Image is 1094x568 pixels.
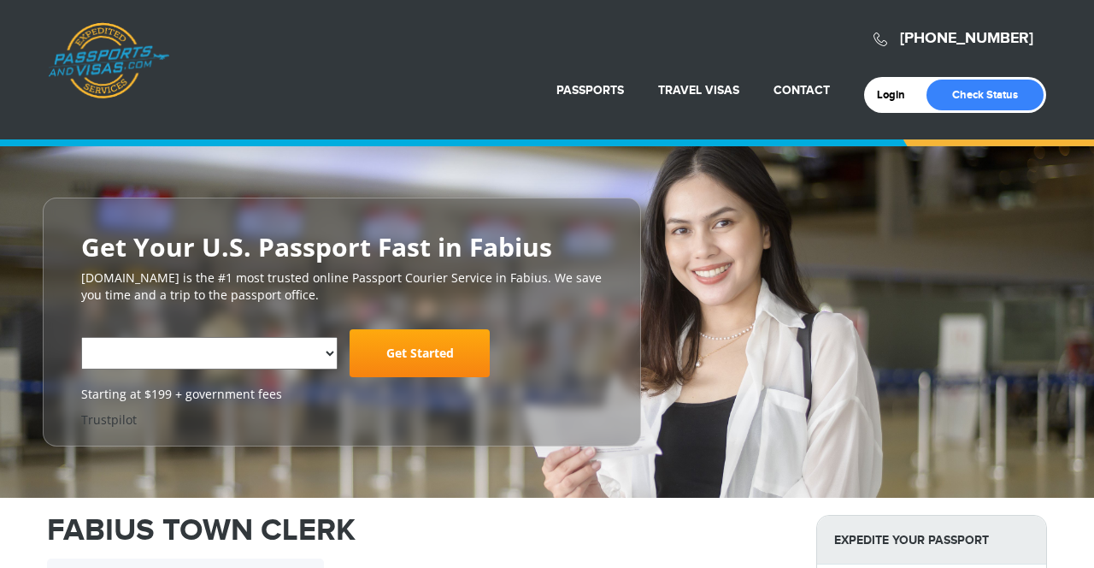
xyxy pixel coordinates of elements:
[81,233,603,261] h2: Get Your U.S. Passport Fast in Fabius
[350,329,490,377] a: Get Started
[81,269,603,304] p: [DOMAIN_NAME] is the #1 most trusted online Passport Courier Service in Fabius. We save you time ...
[81,386,603,403] span: Starting at $199 + government fees
[926,80,1044,110] a: Check Status
[658,83,739,98] a: Travel Visas
[877,88,917,102] a: Login
[48,22,169,99] a: Passports & [DOMAIN_NAME]
[900,29,1033,48] a: [PHONE_NUMBER]
[556,83,624,98] a: Passports
[773,83,830,98] a: Contact
[817,516,1046,565] strong: Expedite Your Passport
[81,411,137,428] a: Trustpilot
[47,515,791,546] h1: FABIUS TOWN CLERK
